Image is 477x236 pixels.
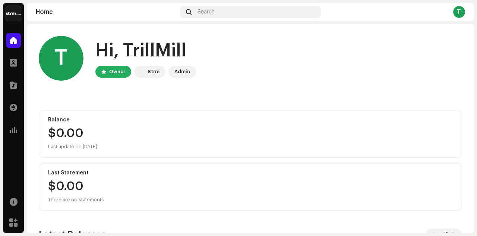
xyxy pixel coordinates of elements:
re-o-card-value: Balance [39,111,462,158]
div: T [453,6,465,18]
re-o-card-value: Last Statement [39,164,462,211]
img: 408b884b-546b-4518-8448-1008f9c76b02 [6,6,21,21]
div: T [39,36,83,81]
img: 408b884b-546b-4518-8448-1008f9c76b02 [136,67,145,76]
div: Strm [148,67,159,76]
div: There are no statements [48,195,104,204]
div: Admin [174,67,190,76]
div: Home [36,9,177,15]
div: Hi, TrillMill [95,39,196,63]
span: Search [198,9,215,15]
div: Balance [48,117,453,123]
div: Last update on [DATE] [48,142,453,151]
div: Owner [109,67,125,76]
div: Last Statement [48,170,453,176]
